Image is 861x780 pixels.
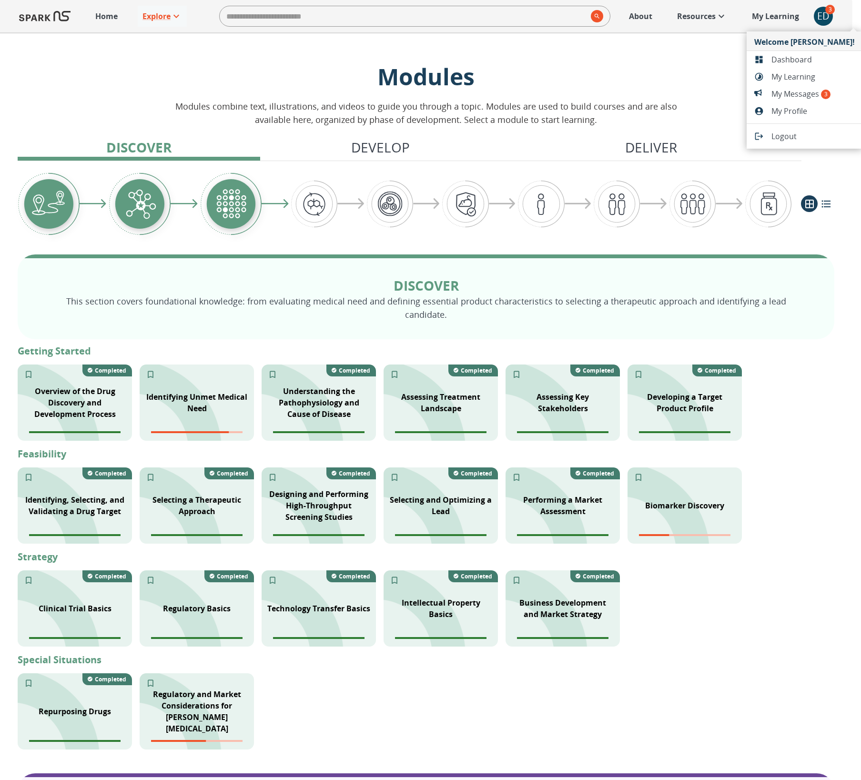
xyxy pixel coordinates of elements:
span: Dashboard [771,54,855,65]
span: My Messages [771,88,855,100]
span: My Learning [771,71,855,82]
span: Logout [771,131,855,142]
span: 3 [821,90,831,99]
span: My Profile [771,105,855,117]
